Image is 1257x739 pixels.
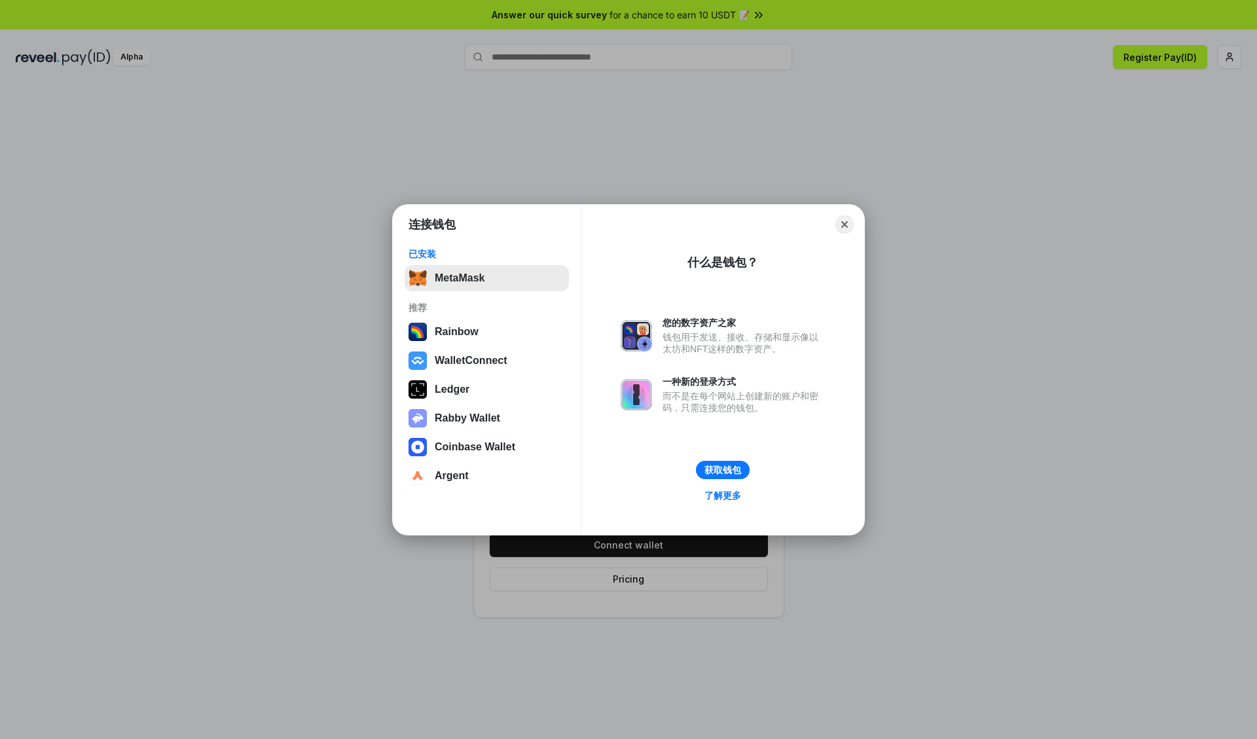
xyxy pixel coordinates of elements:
[435,470,469,482] div: Argent
[409,438,427,456] img: svg+xml,%3Csvg%20width%3D%2228%22%20height%3D%2228%22%20viewBox%3D%220%200%2028%2028%22%20fill%3D...
[409,248,565,260] div: 已安装
[435,441,515,453] div: Coinbase Wallet
[405,463,569,489] button: Argent
[435,355,507,367] div: WalletConnect
[687,255,758,270] div: 什么是钱包？
[621,379,652,410] img: svg+xml,%3Csvg%20xmlns%3D%22http%3A%2F%2Fwww.w3.org%2F2000%2Fsvg%22%20fill%3D%22none%22%20viewBox...
[835,215,854,234] button: Close
[405,434,569,460] button: Coinbase Wallet
[405,319,569,345] button: Rainbow
[704,464,741,476] div: 获取钱包
[621,320,652,351] img: svg+xml,%3Csvg%20xmlns%3D%22http%3A%2F%2Fwww.w3.org%2F2000%2Fsvg%22%20fill%3D%22none%22%20viewBox...
[697,487,749,504] a: 了解更多
[405,405,569,431] button: Rabby Wallet
[435,384,469,395] div: Ledger
[663,317,825,329] div: 您的数字资产之家
[409,269,427,287] img: svg+xml,%3Csvg%20fill%3D%22none%22%20height%3D%2233%22%20viewBox%3D%220%200%2035%2033%22%20width%...
[663,376,825,388] div: 一种新的登录方式
[405,376,569,403] button: Ledger
[409,302,565,314] div: 推荐
[696,461,750,479] button: 获取钱包
[663,331,825,355] div: 钱包用于发送、接收、存储和显示像以太坊和NFT这样的数字资产。
[405,265,569,291] button: MetaMask
[409,409,427,427] img: svg+xml,%3Csvg%20xmlns%3D%22http%3A%2F%2Fwww.w3.org%2F2000%2Fsvg%22%20fill%3D%22none%22%20viewBox...
[435,272,484,284] div: MetaMask
[435,412,500,424] div: Rabby Wallet
[409,323,427,341] img: svg+xml,%3Csvg%20width%3D%22120%22%20height%3D%22120%22%20viewBox%3D%220%200%20120%20120%22%20fil...
[409,217,456,232] h1: 连接钱包
[409,351,427,370] img: svg+xml,%3Csvg%20width%3D%2228%22%20height%3D%2228%22%20viewBox%3D%220%200%2028%2028%22%20fill%3D...
[409,380,427,399] img: svg+xml,%3Csvg%20xmlns%3D%22http%3A%2F%2Fwww.w3.org%2F2000%2Fsvg%22%20width%3D%2228%22%20height%3...
[409,467,427,485] img: svg+xml,%3Csvg%20width%3D%2228%22%20height%3D%2228%22%20viewBox%3D%220%200%2028%2028%22%20fill%3D...
[663,390,825,414] div: 而不是在每个网站上创建新的账户和密码，只需连接您的钱包。
[704,490,741,501] div: 了解更多
[405,348,569,374] button: WalletConnect
[435,326,479,338] div: Rainbow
